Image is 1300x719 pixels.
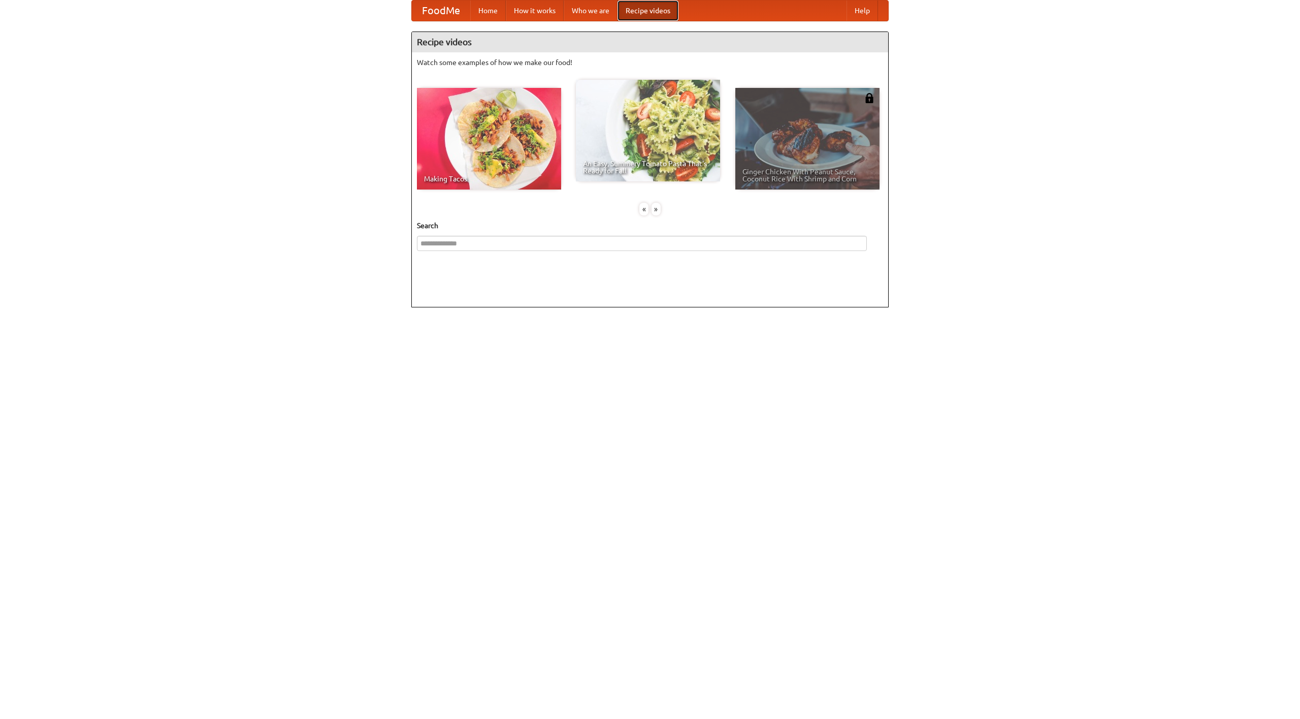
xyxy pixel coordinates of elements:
a: How it works [506,1,564,21]
a: Recipe videos [617,1,678,21]
p: Watch some examples of how we make our food! [417,57,883,68]
a: An Easy, Summery Tomato Pasta That's Ready for Fall [576,80,720,181]
img: 483408.png [864,93,874,103]
a: Home [470,1,506,21]
span: An Easy, Summery Tomato Pasta That's Ready for Fall [583,160,713,174]
h5: Search [417,221,883,231]
a: Help [847,1,878,21]
span: Making Tacos [424,175,554,182]
div: « [639,203,648,215]
h4: Recipe videos [412,32,888,52]
a: Who we are [564,1,617,21]
a: FoodMe [412,1,470,21]
a: Making Tacos [417,88,561,190]
div: » [652,203,661,215]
